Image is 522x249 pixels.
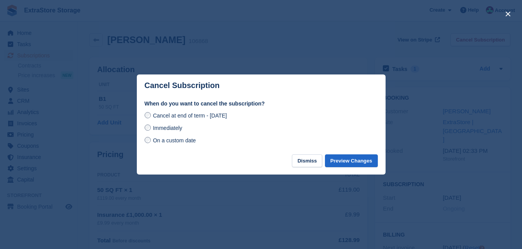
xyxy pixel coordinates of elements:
[153,112,227,119] span: Cancel at end of term - [DATE]
[145,100,378,108] label: When do you want to cancel the subscription?
[153,137,196,144] span: On a custom date
[153,125,182,131] span: Immediately
[145,112,151,118] input: Cancel at end of term - [DATE]
[145,81,220,90] p: Cancel Subscription
[502,8,514,20] button: close
[325,154,378,167] button: Preview Changes
[145,137,151,143] input: On a custom date
[145,124,151,131] input: Immediately
[292,154,322,167] button: Dismiss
